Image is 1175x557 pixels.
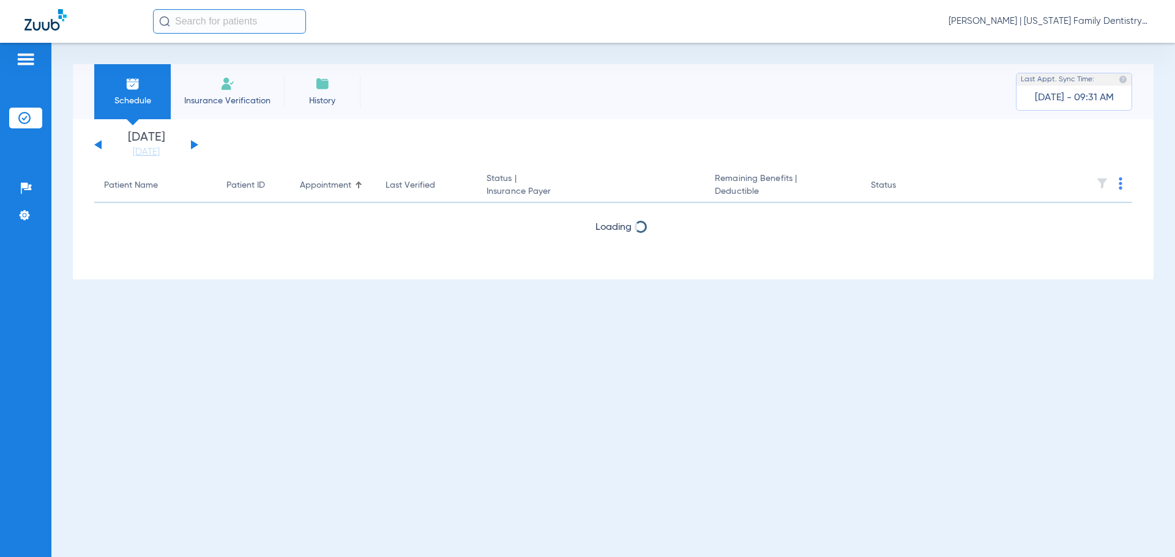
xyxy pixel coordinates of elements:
img: Schedule [125,76,140,91]
span: [PERSON_NAME] | [US_STATE] Family Dentistry [949,15,1151,28]
div: Patient ID [226,179,280,192]
img: hamburger-icon [16,52,35,67]
a: [DATE] [110,146,183,158]
img: Zuub Logo [24,9,67,31]
span: Schedule [103,95,162,107]
li: [DATE] [110,131,183,158]
th: Remaining Benefits | [705,169,860,203]
img: Search Icon [159,16,170,27]
img: History [315,76,330,91]
span: Deductible [715,185,851,198]
span: Insurance Verification [180,95,275,107]
div: Last Verified [386,179,467,192]
div: Appointment [300,179,351,192]
th: Status [861,169,944,203]
span: Insurance Payer [487,185,695,198]
div: Patient Name [104,179,158,192]
img: filter.svg [1096,177,1108,190]
span: History [293,95,351,107]
img: Manual Insurance Verification [220,76,235,91]
div: Patient ID [226,179,265,192]
div: Patient Name [104,179,207,192]
iframe: Chat Widget [1114,498,1175,557]
input: Search for patients [153,9,306,34]
img: group-dot-blue.svg [1119,177,1122,190]
div: Last Verified [386,179,435,192]
span: [DATE] - 09:31 AM [1035,92,1114,104]
span: Loading [595,223,632,232]
img: last sync help info [1119,75,1127,84]
span: Last Appt. Sync Time: [1021,73,1094,86]
th: Status | [477,169,705,203]
div: Appointment [300,179,366,192]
